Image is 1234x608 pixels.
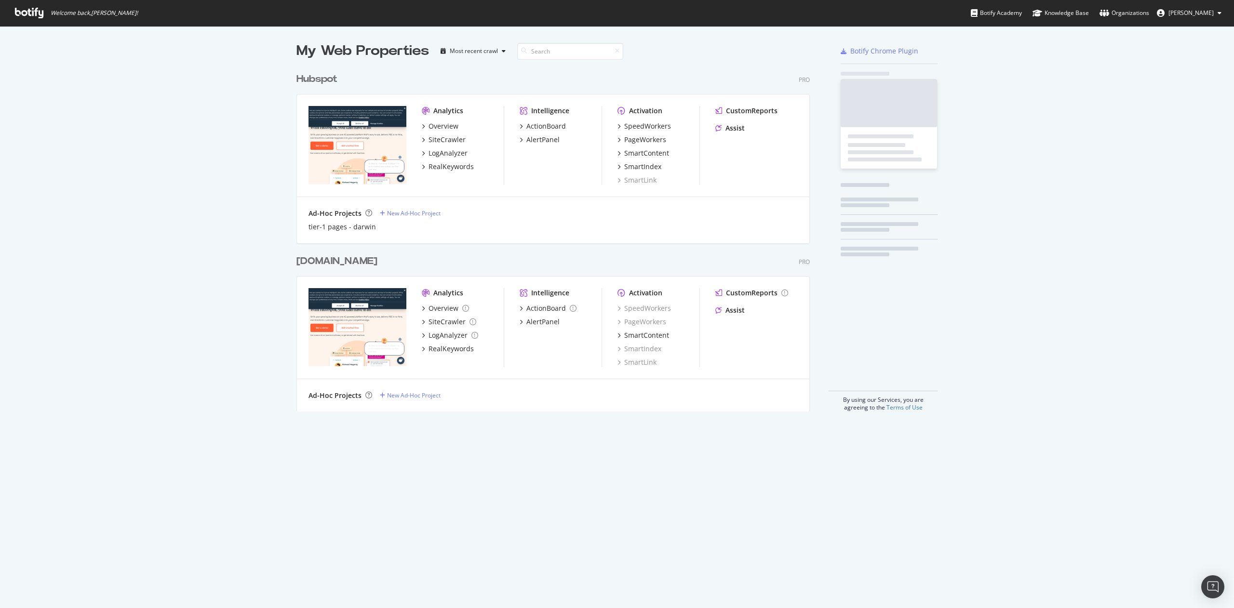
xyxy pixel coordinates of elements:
a: Assist [715,305,745,315]
div: CustomReports [726,106,778,116]
div: Hubspot [296,72,337,86]
img: hubspot.com [308,106,406,184]
button: [PERSON_NAME] [1149,5,1229,21]
div: AlertPanel [526,317,560,327]
div: ActionBoard [526,121,566,131]
div: Overview [429,304,458,313]
div: Analytics [433,106,463,116]
a: AlertPanel [520,317,560,327]
div: Botify Chrome Plugin [850,46,918,56]
div: Organizations [1100,8,1149,18]
div: Open Intercom Messenger [1201,575,1224,598]
a: SpeedWorkers [617,304,671,313]
a: ActionBoard [520,121,566,131]
a: Overview [422,121,458,131]
div: LogAnalyzer [429,330,468,340]
div: SiteCrawler [429,317,466,327]
a: SmartContent [617,330,669,340]
a: PageWorkers [617,317,666,327]
div: Pro [799,258,810,266]
a: LogAnalyzer [422,330,478,340]
div: Ad-Hoc Projects [308,209,362,218]
a: CustomReports [715,288,788,298]
a: Overview [422,304,469,313]
a: tier-1 pages - darwin [308,222,376,232]
div: Activation [629,106,662,116]
div: Botify Academy [971,8,1022,18]
div: Pro [799,76,810,84]
a: New Ad-Hoc Project [380,209,441,217]
div: Assist [725,305,745,315]
div: PageWorkers [624,135,666,145]
a: AlertPanel [520,135,560,145]
div: SpeedWorkers [624,121,671,131]
a: RealKeywords [422,344,474,354]
a: Terms of Use [886,403,923,411]
span: Victor Pan [1168,9,1214,17]
div: [DOMAIN_NAME] [296,254,377,268]
a: SmartIndex [617,344,661,354]
div: SiteCrawler [429,135,466,145]
div: RealKeywords [429,162,474,172]
div: SmartIndex [624,162,661,172]
div: SmartContent [624,148,669,158]
a: SmartContent [617,148,669,158]
a: CustomReports [715,106,778,116]
div: RealKeywords [429,344,474,354]
div: AlertPanel [526,135,560,145]
span: Welcome back, [PERSON_NAME] ! [51,9,138,17]
div: Overview [429,121,458,131]
div: Analytics [433,288,463,298]
a: Botify Chrome Plugin [841,46,918,56]
a: SpeedWorkers [617,121,671,131]
div: Intelligence [531,106,569,116]
div: CustomReports [726,288,778,298]
div: ActionBoard [526,304,566,313]
button: Most recent crawl [437,43,510,59]
div: LogAnalyzer [429,148,468,158]
div: SmartContent [624,330,669,340]
a: SmartLink [617,175,657,185]
div: Ad-Hoc Projects [308,391,362,400]
a: SiteCrawler [422,317,476,327]
a: Hubspot [296,72,341,86]
a: LogAnalyzer [422,148,468,158]
img: hubspot-bulkdataexport.com [308,288,406,366]
div: Assist [725,123,745,133]
a: SmartLink [617,357,657,367]
div: New Ad-Hoc Project [387,391,441,399]
a: ActionBoard [520,304,577,313]
div: Most recent crawl [450,48,498,54]
div: By using our Services, you are agreeing to the [829,391,938,411]
input: Search [517,43,623,60]
div: Intelligence [531,288,569,298]
a: RealKeywords [422,162,474,172]
a: Assist [715,123,745,133]
div: New Ad-Hoc Project [387,209,441,217]
a: SmartIndex [617,162,661,172]
a: [DOMAIN_NAME] [296,254,381,268]
a: PageWorkers [617,135,666,145]
div: Activation [629,288,662,298]
div: grid [296,61,818,411]
a: SiteCrawler [422,135,466,145]
a: New Ad-Hoc Project [380,391,441,399]
div: My Web Properties [296,41,429,61]
div: Knowledge Base [1033,8,1089,18]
